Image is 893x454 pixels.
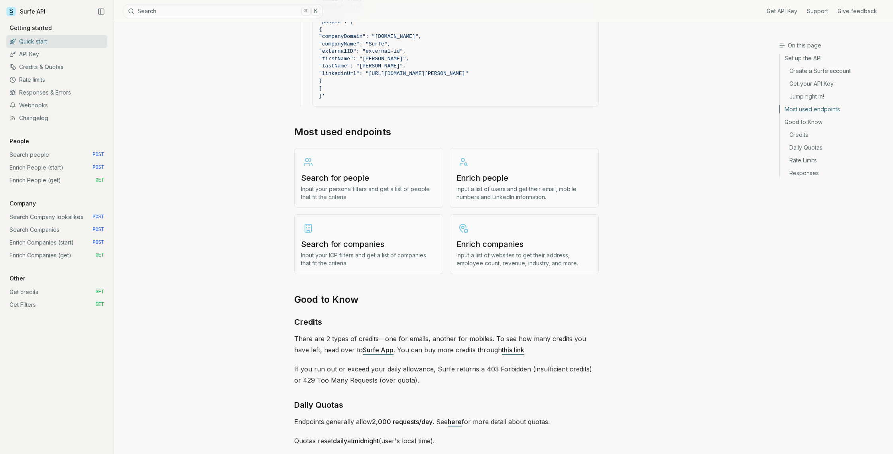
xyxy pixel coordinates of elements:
[6,61,107,73] a: Credits & Quotas
[319,48,406,54] span: "externalID": "external-id",
[294,363,599,386] p: If you run out or exceed your daily allowance, Surfe returns a 403 Forbidden (insufficient credit...
[319,93,325,99] span: }'
[807,7,828,15] a: Support
[95,177,104,184] span: GET
[95,6,107,18] button: Collapse Sidebar
[780,167,887,177] a: Responses
[92,239,104,246] span: POST
[450,148,599,208] a: Enrich peopleInput a list of users and get their email, mobile numbers and LinkedIn information.
[294,435,599,446] p: Quotas reset at (user's local time).
[780,65,887,77] a: Create a Surfe account
[6,6,45,18] a: Surfe API
[502,346,524,354] a: this link
[6,199,39,207] p: Company
[319,26,322,32] span: {
[319,78,322,84] span: }
[6,236,107,249] a: Enrich Companies (start) POST
[95,302,104,308] span: GET
[95,252,104,259] span: GET
[6,24,55,32] p: Getting started
[294,126,391,138] a: Most used endpoints
[780,141,887,154] a: Daily Quotas
[6,112,107,124] a: Changelog
[301,251,437,267] p: Input your ICP filters and get a list of companies that fit the criteria.
[780,90,887,103] a: Jump right in!
[319,41,390,47] span: "companyName": "Surfe",
[6,99,107,112] a: Webhooks
[6,286,107,298] a: Get credits GET
[92,164,104,171] span: POST
[450,214,599,274] a: Enrich companiesInput a list of websites to get their address, employee count, revenue, industry,...
[6,223,107,236] a: Search Companies POST
[333,437,347,445] strong: daily
[372,418,433,426] strong: 2,000 requests/day
[301,185,437,201] p: Input your persona filters and get a list of people that fit the criteria.
[6,211,107,223] a: Search Company lookalikes POST
[6,274,28,282] p: Other
[6,35,107,48] a: Quick start
[294,333,599,355] p: There are 2 types of credits—one for emails, another for mobiles. To see how many credits you hav...
[294,148,443,208] a: Search for peopleInput your persona filters and get a list of people that fit the criteria.
[294,293,358,306] a: Good to Know
[319,19,353,25] span: "people": [
[6,73,107,86] a: Rate limits
[780,103,887,116] a: Most used endpoints
[456,172,592,184] h3: Enrich people
[780,116,887,128] a: Good to Know
[6,174,107,187] a: Enrich People (get) GET
[319,85,322,91] span: ]
[92,152,104,158] span: POST
[124,4,323,18] button: Search⌘K
[780,54,887,65] a: Set up the API
[363,346,393,354] a: Surfe App
[448,418,462,426] a: here
[92,214,104,220] span: POST
[301,172,437,184] h3: Search for people
[779,41,887,49] h3: On this page
[319,56,409,62] span: "firstName": "[PERSON_NAME]",
[6,249,107,262] a: Enrich Companies (get) GET
[294,214,443,274] a: Search for companiesInput your ICP filters and get a list of companies that fit the criteria.
[301,239,437,250] h3: Search for companies
[6,86,107,99] a: Responses & Errors
[838,7,877,15] a: Give feedback
[456,239,592,250] h3: Enrich companies
[767,7,797,15] a: Get API Key
[319,34,421,39] span: "companyDomain": "[DOMAIN_NAME]",
[6,148,107,161] a: Search people POST
[92,227,104,233] span: POST
[780,77,887,90] a: Get your API Key
[6,298,107,311] a: Get Filters GET
[311,7,320,16] kbd: K
[6,137,32,145] p: People
[294,316,322,328] a: Credits
[780,128,887,141] a: Credits
[353,437,379,445] strong: midnight
[301,7,310,16] kbd: ⌘
[95,289,104,295] span: GET
[456,185,592,201] p: Input a list of users and get their email, mobile numbers and LinkedIn information.
[456,251,592,267] p: Input a list of websites to get their address, employee count, revenue, industry, and more.
[6,161,107,174] a: Enrich People (start) POST
[294,416,599,427] p: Endpoints generally allow . See for more detail about quotas.
[6,48,107,61] a: API Key
[780,154,887,167] a: Rate Limits
[319,71,468,77] span: "linkedinUrl": "[URL][DOMAIN_NAME][PERSON_NAME]"
[294,399,343,411] a: Daily Quotas
[319,63,406,69] span: "lastName": "[PERSON_NAME]",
